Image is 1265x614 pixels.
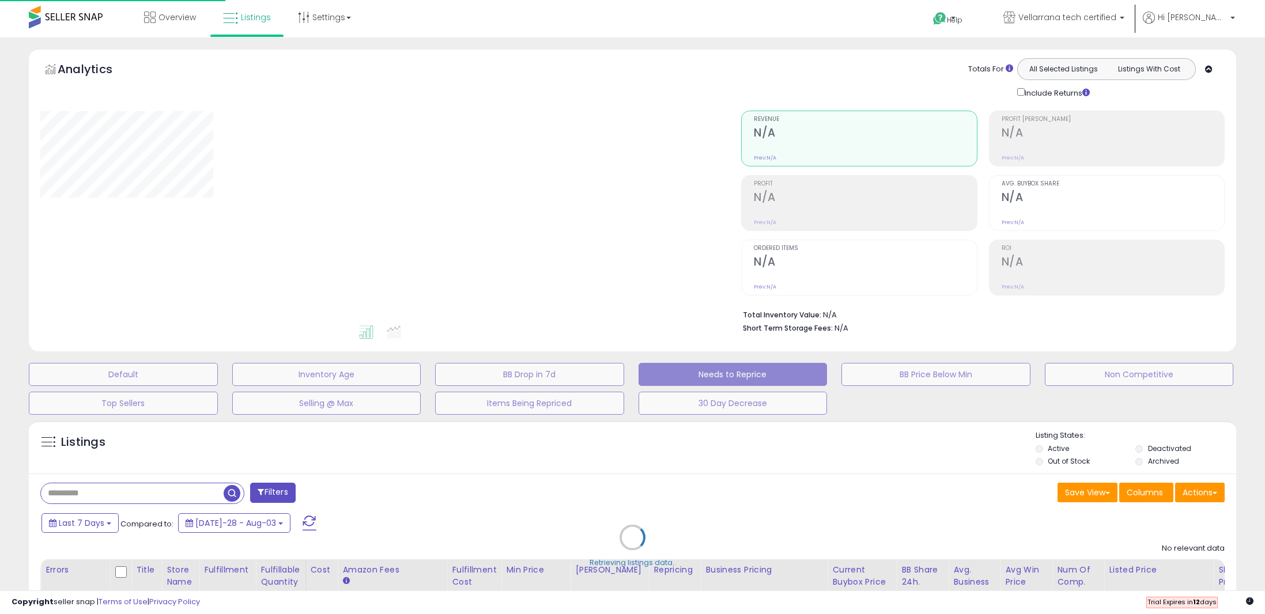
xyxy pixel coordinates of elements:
div: Include Returns [1009,86,1104,99]
button: Default [29,363,218,386]
small: Prev: N/A [754,219,776,226]
div: seller snap | | [12,597,200,608]
button: Top Sellers [29,392,218,415]
button: BB Drop in 7d [435,363,624,386]
span: Overview [158,12,196,23]
b: Total Inventory Value: [743,310,821,320]
h2: N/A [754,255,976,271]
b: Short Term Storage Fees: [743,323,833,333]
button: Non Competitive [1045,363,1234,386]
h2: N/A [754,191,976,206]
span: Listings [241,12,271,23]
button: All Selected Listings [1021,62,1107,77]
h5: Analytics [58,61,135,80]
button: Needs to Reprice [639,363,828,386]
span: Avg. Buybox Share [1002,181,1224,187]
small: Prev: N/A [1002,283,1024,290]
h2: N/A [1002,191,1224,206]
button: Selling @ Max [232,392,421,415]
li: N/A [743,307,1216,321]
h2: N/A [754,126,976,142]
span: ROI [1002,245,1224,252]
button: Items Being Repriced [435,392,624,415]
div: Retrieving listings data.. [590,558,676,568]
small: Prev: N/A [754,154,776,161]
span: Vellarrana tech certified [1018,12,1116,23]
strong: Copyright [12,596,54,607]
span: Revenue [754,116,976,123]
span: Hi [PERSON_NAME] [1158,12,1227,23]
span: Profit [754,181,976,187]
button: Inventory Age [232,363,421,386]
a: Hi [PERSON_NAME] [1143,12,1235,37]
div: Totals For [968,64,1013,75]
small: Prev: N/A [1002,219,1024,226]
button: 30 Day Decrease [639,392,828,415]
span: Help [947,15,962,25]
h2: N/A [1002,255,1224,271]
a: Help [924,3,985,37]
h2: N/A [1002,126,1224,142]
small: Prev: N/A [754,283,776,290]
button: BB Price Below Min [841,363,1030,386]
span: N/A [834,323,848,333]
small: Prev: N/A [1002,154,1024,161]
span: Ordered Items [754,245,976,252]
span: Profit [PERSON_NAME] [1002,116,1224,123]
button: Listings With Cost [1106,62,1192,77]
i: Get Help [932,12,947,26]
